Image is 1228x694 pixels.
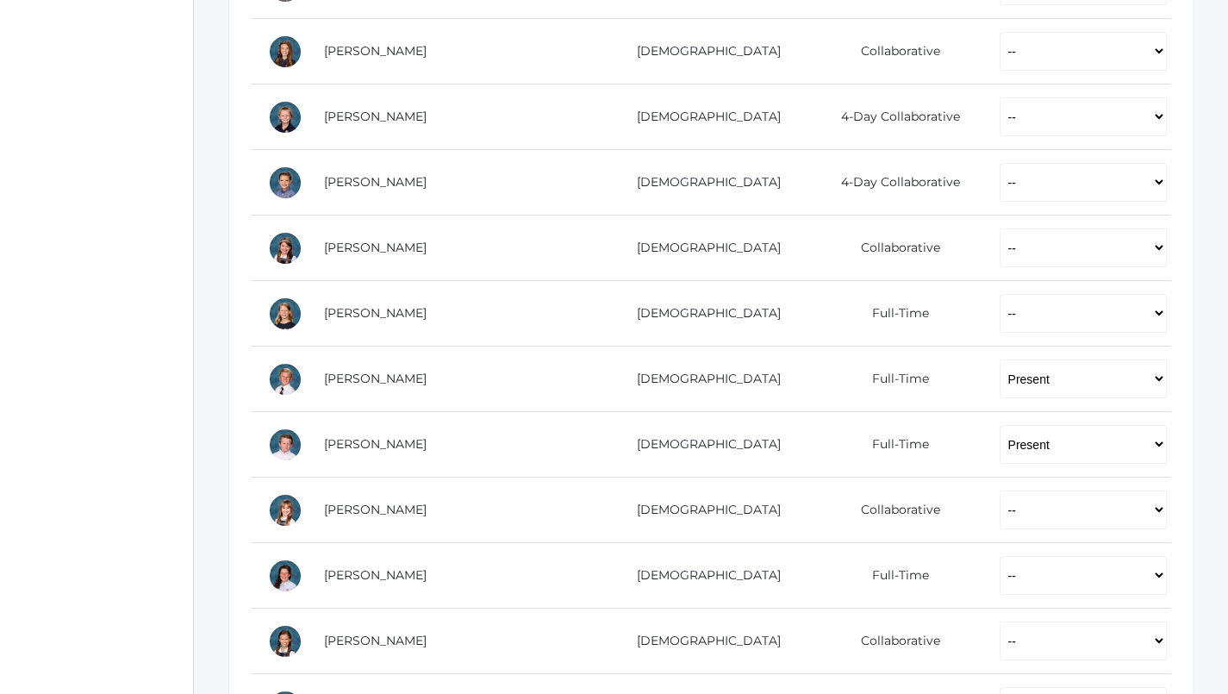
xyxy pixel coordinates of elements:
a: [PERSON_NAME] [324,371,427,386]
td: Full-Time [806,281,982,347]
a: [PERSON_NAME] [324,633,427,648]
a: [PERSON_NAME] [324,174,427,190]
td: Full-Time [806,543,982,609]
div: Scarlett Maurer [268,624,302,659]
div: Haelyn Bradley [268,297,302,331]
td: [DEMOGRAPHIC_DATA] [599,347,807,412]
a: [PERSON_NAME] [324,436,427,452]
td: 4-Day Collaborative [806,84,982,150]
td: [DEMOGRAPHIC_DATA] [599,19,807,84]
a: [PERSON_NAME] [324,305,427,321]
div: Claire Arnold [268,34,302,69]
div: Remy Evans [268,493,302,528]
td: Collaborative [806,478,982,543]
td: Collaborative [806,216,982,281]
div: James Bernardi [268,166,302,200]
div: Timothy Edlin [268,428,302,462]
a: [PERSON_NAME] [324,43,427,59]
a: [PERSON_NAME] [324,240,427,255]
a: [PERSON_NAME] [324,502,427,517]
td: [DEMOGRAPHIC_DATA] [599,216,807,281]
a: [PERSON_NAME] [324,567,427,583]
div: Levi Beaty [268,100,302,134]
td: [DEMOGRAPHIC_DATA] [599,609,807,674]
td: Full-Time [806,347,982,412]
td: Collaborative [806,19,982,84]
td: [DEMOGRAPHIC_DATA] [599,478,807,543]
td: [DEMOGRAPHIC_DATA] [599,543,807,609]
td: [DEMOGRAPHIC_DATA] [599,281,807,347]
td: 4-Day Collaborative [806,150,982,216]
td: [DEMOGRAPHIC_DATA] [599,150,807,216]
div: Ian Doyle [268,362,302,397]
td: Full-Time [806,412,982,478]
td: [DEMOGRAPHIC_DATA] [599,412,807,478]
td: Collaborative [806,609,982,674]
div: Brynn Boyer [268,231,302,266]
td: [DEMOGRAPHIC_DATA] [599,84,807,150]
div: Stella Honeyman [268,559,302,593]
a: [PERSON_NAME] [324,109,427,124]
